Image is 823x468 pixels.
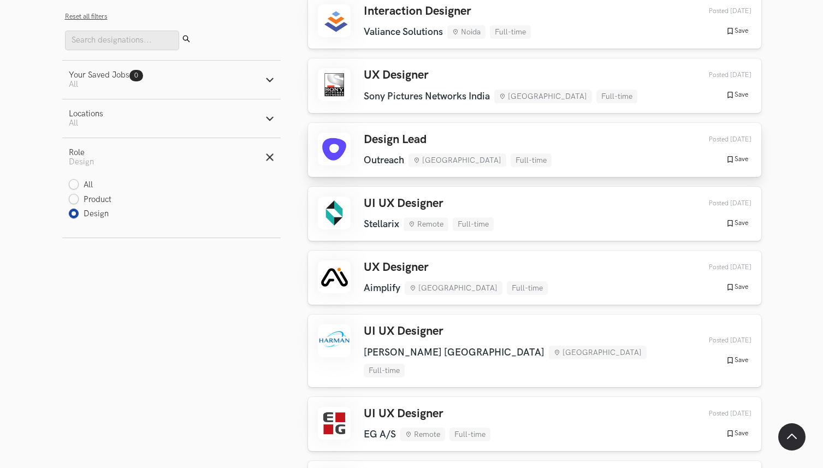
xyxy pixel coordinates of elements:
h3: UX Designer [364,68,637,82]
div: 09th Aug [683,135,751,144]
span: 0 [134,72,138,80]
a: UI UX Designer [PERSON_NAME] [GEOGRAPHIC_DATA] [GEOGRAPHIC_DATA] Full-time Posted [DATE] Save [308,315,761,387]
li: Full-time [596,90,637,103]
button: Reset all filters [65,13,108,21]
li: EG A/S [364,429,396,440]
li: [GEOGRAPHIC_DATA] [405,281,502,295]
a: UX Designer Aimplify [GEOGRAPHIC_DATA] Full-time Posted [DATE] Save [308,251,761,305]
button: Save [723,356,751,365]
h3: UI UX Designer [364,324,683,339]
li: Remote [404,217,448,231]
li: Aimplify [364,282,400,294]
div: Locations [69,109,103,119]
li: Valiance Solutions [364,26,443,38]
li: [PERSON_NAME] [GEOGRAPHIC_DATA] [364,347,544,358]
div: 12th Aug [683,7,751,15]
h3: UI UX Designer [364,197,494,211]
button: Save [723,26,751,36]
div: 10th Aug [683,71,751,79]
div: 06th Aug [683,336,751,345]
div: RoleDesign [62,176,281,238]
li: [GEOGRAPHIC_DATA] [408,153,506,167]
span: Design [69,157,94,167]
li: Remote [400,428,445,441]
label: Design [69,209,109,220]
a: UI UX Designer Stellarix Remote Full-time Posted [DATE] Save [308,187,761,241]
li: Stellarix [364,218,399,230]
input: Search [65,31,179,50]
li: Noida [447,25,485,39]
button: RoleDesign [62,138,281,176]
li: Outreach [364,155,404,166]
button: Save [723,90,751,100]
a: Design Lead Outreach [GEOGRAPHIC_DATA] Full-time Posted [DATE] Save [308,123,761,177]
h3: UI UX Designer [364,407,490,421]
button: Your Saved Jobs0 All [62,61,281,99]
li: Full-time [490,25,531,39]
h3: UX Designer [364,260,548,275]
li: Sony Pictures Networks India [364,91,490,102]
div: Role [69,148,94,157]
span: All [69,119,78,128]
button: LocationsAll [62,99,281,138]
button: Save [723,429,751,439]
li: Full-time [364,364,405,377]
li: [GEOGRAPHIC_DATA] [494,90,592,103]
li: [GEOGRAPHIC_DATA] [549,346,647,359]
li: Full-time [449,428,490,441]
li: Full-time [511,153,552,167]
li: Full-time [507,281,548,295]
span: All [69,80,78,89]
div: Your Saved Jobs [69,70,143,80]
button: Save [723,155,751,164]
label: Product [69,194,112,206]
div: 09th Aug [683,263,751,271]
button: Save [723,218,751,228]
a: UX Designer Sony Pictures Networks India [GEOGRAPHIC_DATA] Full-time Posted [DATE] Save [308,58,761,112]
h3: Design Lead [364,133,552,147]
div: 09th Aug [683,199,751,208]
label: All [69,180,93,191]
li: Full-time [453,217,494,231]
a: UI UX Designer EG A/S Remote Full-time Posted [DATE] Save [308,397,761,451]
button: Save [723,282,751,292]
h3: Interaction Designer [364,4,531,19]
div: 04th Aug [683,410,751,418]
